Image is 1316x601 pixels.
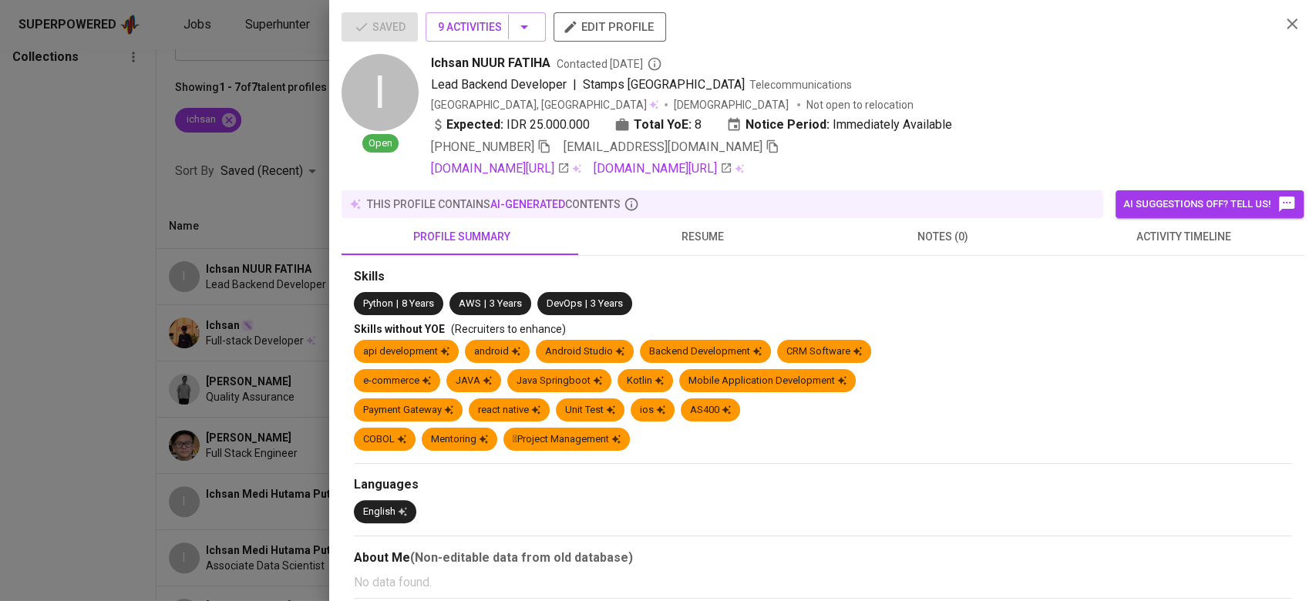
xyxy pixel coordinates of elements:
span: Ichsan NUUR FATIHA [431,54,550,72]
div: android [474,344,520,359]
span: Contacted [DATE] [557,56,662,72]
div: CRM Software [786,344,862,359]
span: | [585,297,587,311]
p: No data found. [354,573,1291,592]
span: | [573,76,577,94]
p: Not open to relocation [806,97,914,112]
div: JAVA [456,374,492,388]
span: 3 Years [490,297,522,309]
div: Kotlin [627,374,664,388]
span: resume [591,227,813,247]
div: Mentoring [431,432,488,447]
span: Telecommunications [749,79,852,91]
span: AI suggestions off? Tell us! [1123,195,1296,213]
div: Java Springboot [517,374,602,388]
span: Python [363,297,393,309]
div: IDR 25.000.000 [431,116,590,134]
div: Payment Gateway [363,403,453,418]
div: react native [478,403,540,418]
b: Total YoE: [634,116,692,134]
span: [PHONE_NUMBER] [431,139,534,154]
div: Mobile Application Development [688,374,846,388]
span: AWS [459,297,481,309]
b: Expected: [446,116,503,134]
p: this profile contains contents [367,196,621,212]
div: Languages [354,476,1291,494]
span: profile summary [351,227,573,247]
div: ios [640,403,665,418]
div: Unit Test [565,403,615,418]
a: [DOMAIN_NAME][URL] [431,159,570,178]
span: Lead Backend Developer [431,77,567,92]
span: 9 Activities [438,18,533,37]
div: api development [363,344,449,359]
div: Immediately Available [726,116,952,134]
button: edit profile [554,12,666,42]
span: | [484,297,486,311]
div: COBOL [363,432,406,447]
button: 9 Activities [426,12,546,42]
button: AI suggestions off? Tell us! [1116,190,1304,218]
b: Notice Period: [746,116,830,134]
span: Stamps [GEOGRAPHIC_DATA] [583,77,745,92]
span: notes (0) [832,227,1054,247]
span: Open [362,136,399,151]
div: Android Studio [545,344,624,359]
span: DevOps [547,297,582,309]
a: [DOMAIN_NAME][URL] [594,159,732,178]
b: (Non-editable data from old database) [410,550,633,565]
div: English [363,505,407,519]
svg: By Batam recruiter [647,56,662,72]
div: I [342,54,419,131]
div: Project Management [513,432,621,447]
div: About Me [354,549,1291,567]
span: 8 [695,116,702,134]
div: AS400 [690,403,731,418]
a: edit profile [554,20,666,32]
span: edit profile [566,17,654,37]
span: Skills without YOE [354,323,445,335]
span: activity timeline [1072,227,1294,247]
div: Backend Development [649,344,762,359]
span: [EMAIL_ADDRESS][DOMAIN_NAME] [564,139,762,154]
span: 8 Years [402,297,434,309]
span: | [396,297,399,311]
span: (Recruiters to enhance) [451,323,566,335]
div: e-commerce [363,374,431,388]
div: [GEOGRAPHIC_DATA], [GEOGRAPHIC_DATA] [431,97,658,112]
div: Skills [354,268,1291,286]
span: [DEMOGRAPHIC_DATA] [674,97,791,112]
span: AI-generated [490,198,565,210]
span: 3 Years [591,297,623,309]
